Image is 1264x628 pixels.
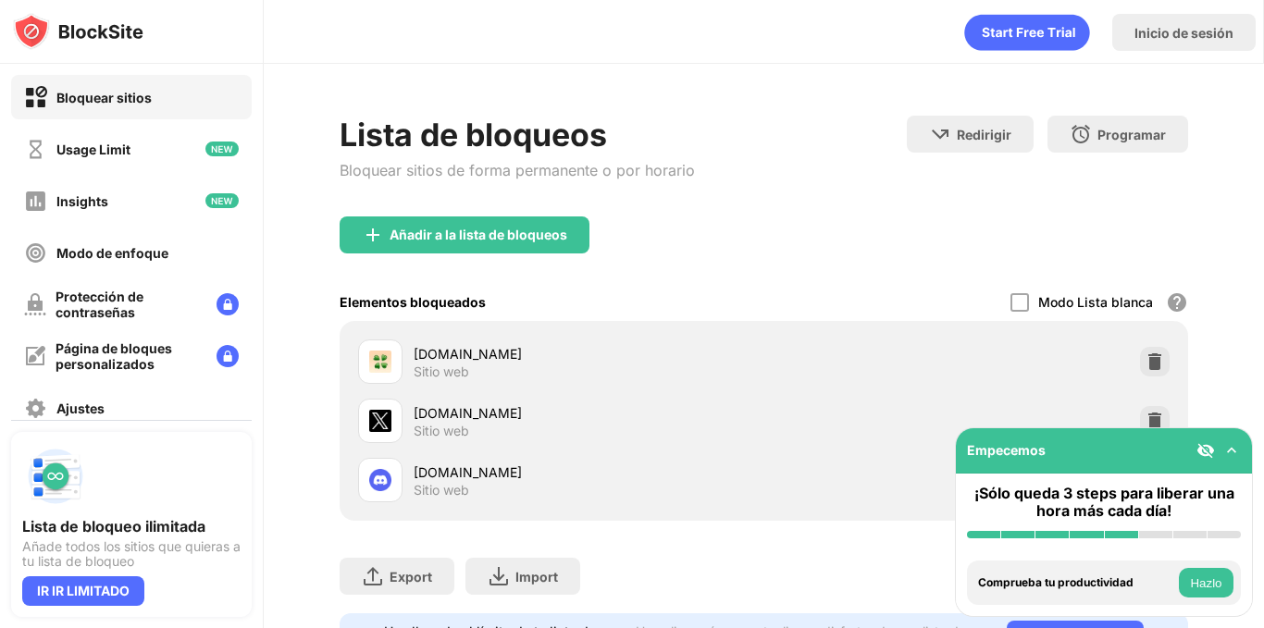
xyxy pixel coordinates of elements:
[390,228,567,242] div: Añadir a la lista de bloqueos
[1097,127,1166,142] div: Programar
[56,340,202,372] div: Página de bloques personalizados
[369,351,391,373] img: favicons
[217,293,239,315] img: lock-menu.svg
[967,485,1241,520] div: ¡Sólo queda 3 steps para liberar una hora más cada día!
[24,138,47,161] img: time-usage-off.svg
[56,142,130,157] div: Usage Limit
[24,345,46,367] img: customize-block-page-off.svg
[22,539,241,569] div: Añade todos los sitios que quieras a tu lista de bloqueo
[967,442,1046,458] div: Empecemos
[22,517,241,536] div: Lista de bloqueo ilimitada
[1222,441,1241,460] img: omni-setup-toggle.svg
[1038,294,1153,310] div: Modo Lista blanca
[414,403,764,423] div: [DOMAIN_NAME]
[369,469,391,491] img: favicons
[1134,25,1233,41] div: Inicio de sesión
[205,142,239,156] img: new-icon.svg
[24,397,47,420] img: settings-off.svg
[205,193,239,208] img: new-icon.svg
[978,576,1174,589] div: Comprueba tu productividad
[56,400,105,416] div: Ajustes
[22,443,89,510] img: push-block-list.svg
[56,90,152,105] div: Bloquear sitios
[964,14,1090,51] div: animation
[414,344,764,363] div: [DOMAIN_NAME]
[24,190,47,213] img: insights-off.svg
[414,363,469,380] div: Sitio web
[56,289,202,320] div: Protección de contraseñas
[56,245,168,261] div: Modo de enfoque
[13,13,143,50] img: logo-blocksite.svg
[1196,441,1215,460] img: eye-not-visible.svg
[340,116,695,154] div: Lista de bloqueos
[390,569,432,585] div: Export
[515,569,558,585] div: Import
[24,293,46,315] img: password-protection-off.svg
[56,193,108,209] div: Insights
[340,294,486,310] div: Elementos bloqueados
[414,423,469,439] div: Sitio web
[1179,568,1233,597] button: Hazlo
[369,410,391,432] img: favicons
[217,345,239,367] img: lock-menu.svg
[24,241,47,265] img: focus-off.svg
[24,86,47,109] img: block-on.svg
[340,161,695,179] div: Bloquear sitios de forma permanente o por horario
[957,127,1011,142] div: Redirigir
[22,576,144,606] div: IR IR LIMITADO
[414,482,469,499] div: Sitio web
[414,462,764,482] div: [DOMAIN_NAME]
